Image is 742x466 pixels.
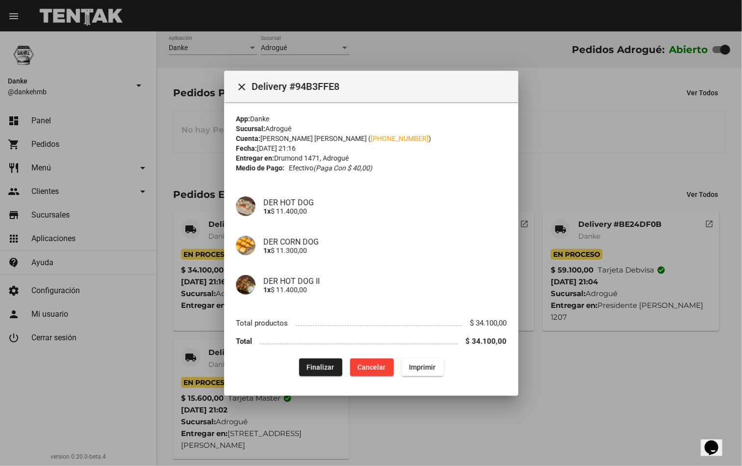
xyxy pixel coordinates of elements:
[350,358,393,376] button: Cancelar
[401,358,443,376] button: Imprimir
[236,163,284,173] strong: Medio de Pago:
[236,196,256,216] img: c9359a1e-085f-4212-af4d-fa995ea157a9.png
[299,358,342,376] button: Finalizar
[236,81,248,93] mat-icon: Cerrar
[409,363,435,371] span: Imprimir
[236,115,250,123] strong: App:
[263,285,271,293] b: 1x
[236,144,257,152] strong: Fecha:
[236,114,507,124] div: Danke
[313,164,372,172] i: (Paga con $ 40,00)
[236,135,260,142] strong: Cuenta:
[288,163,372,173] span: Efectivo
[236,332,507,351] li: Total $ 34.100,00
[263,276,507,285] h4: DER HOT DOG II
[252,79,511,94] span: Delivery #94B3FFE8
[236,314,507,332] li: Total productos $ 34.100,00
[263,246,507,254] p: $ 11.300,00
[371,135,429,142] a: [PHONE_NUMBER]
[232,77,252,96] button: Cerrar
[236,236,256,255] img: 0a44530d-f050-4a3a-9d7f-6ed94349fcf6.png
[236,143,507,153] div: [DATE] 21:16
[236,275,256,295] img: c2c2282e-32b1-470f-b5df-d81af9f3fd89.png
[263,285,507,293] p: $ 11.400,00
[236,153,507,163] div: Drumond 1471, Adrogué
[236,125,265,133] strong: Sucursal:
[236,134,507,143] div: [PERSON_NAME] [PERSON_NAME] ( )
[236,154,274,162] strong: Entregar en:
[263,197,507,207] h4: DER HOT DOG
[701,427,732,456] iframe: chat widget
[263,207,271,215] b: 1x
[263,237,507,246] h4: DER CORN DOG
[358,363,385,371] span: Cancelar
[263,246,271,254] b: 1x
[236,124,507,134] div: Adrogué
[307,363,334,371] span: Finalizar
[263,207,507,215] p: $ 11.400,00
